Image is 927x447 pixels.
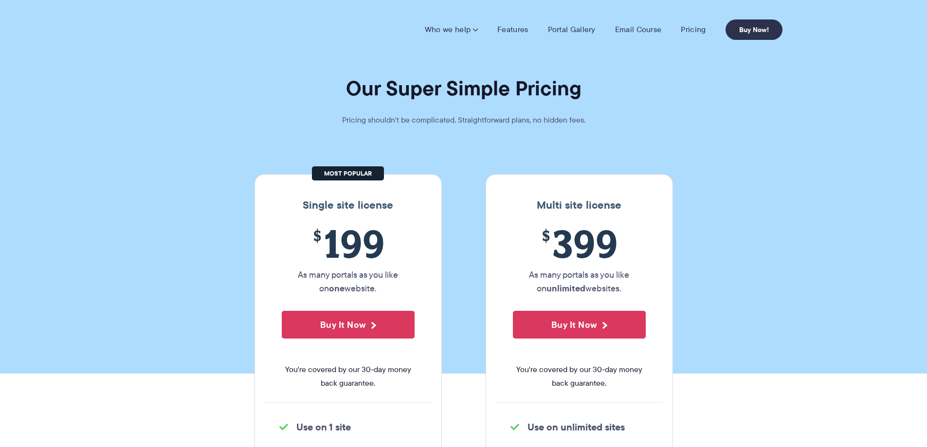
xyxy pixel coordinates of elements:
a: Who we help [425,25,478,35]
strong: one [329,282,345,295]
a: Buy Now! [726,19,782,40]
strong: unlimited [546,282,585,295]
p: As many portals as you like on website. [282,268,415,295]
span: 399 [513,221,646,266]
a: Portal Gallery [548,25,596,35]
strong: Use on unlimited sites [527,420,625,434]
h3: Single site license [265,199,432,212]
a: Email Course [615,25,662,35]
button: Buy It Now [513,311,646,339]
a: Pricing [681,25,706,35]
span: You're covered by our 30-day money back guarantee. [282,363,415,390]
span: You're covered by our 30-day money back guarantee. [513,363,646,390]
strong: Use on 1 site [296,420,351,434]
a: Features [497,25,528,35]
span: 199 [282,221,415,266]
p: As many portals as you like on websites. [513,268,646,295]
h3: Multi site license [496,199,663,212]
p: Pricing shouldn't be complicated. Straightforward plans, no hidden fees. [318,113,610,127]
button: Buy It Now [282,311,415,339]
